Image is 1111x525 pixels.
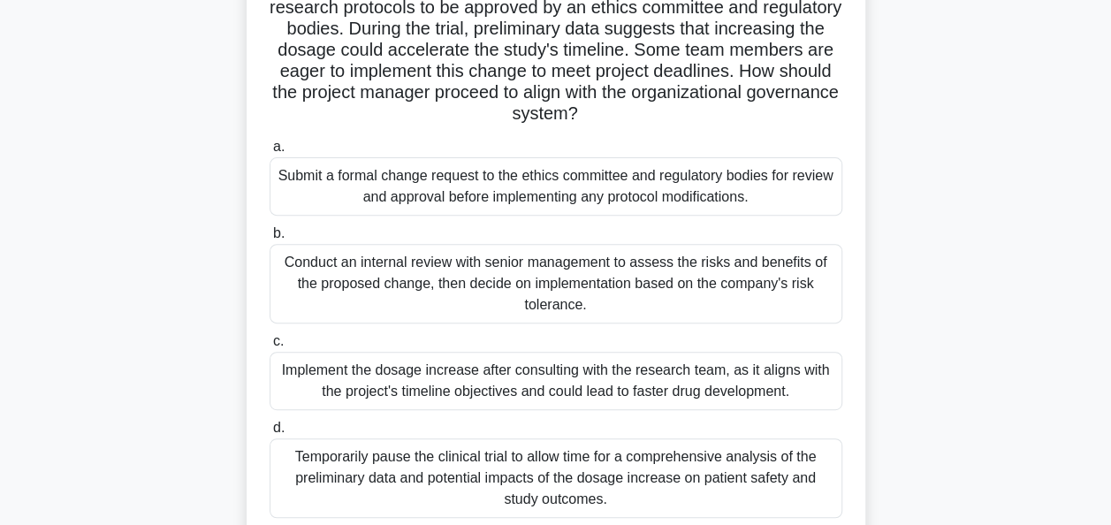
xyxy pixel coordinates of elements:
div: Temporarily pause the clinical trial to allow time for a comprehensive analysis of the preliminar... [270,438,842,518]
span: c. [273,333,284,348]
span: a. [273,139,285,154]
div: Conduct an internal review with senior management to assess the risks and benefits of the propose... [270,244,842,323]
div: Submit a formal change request to the ethics committee and regulatory bodies for review and appro... [270,157,842,216]
span: d. [273,420,285,435]
span: b. [273,225,285,240]
div: Implement the dosage increase after consulting with the research team, as it aligns with the proj... [270,352,842,410]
